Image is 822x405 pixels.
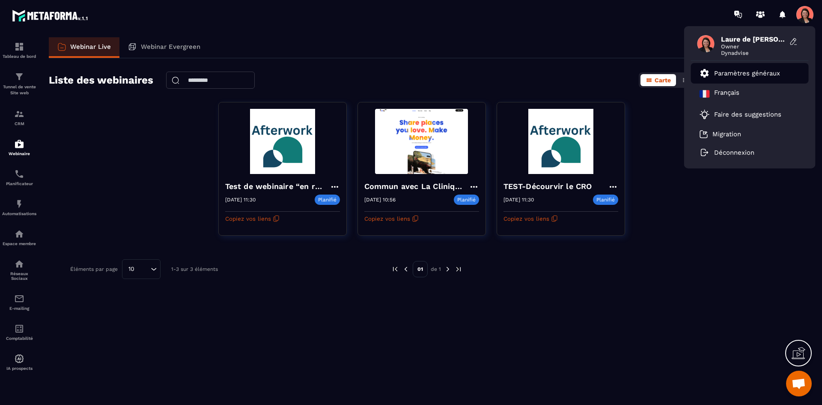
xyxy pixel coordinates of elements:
button: Copiez vos liens [503,212,558,225]
p: Migration [712,130,741,138]
div: Ouvrir le chat [786,371,812,396]
h4: TEST-Décourvir le CRO [503,180,596,192]
p: Comptabilité [2,336,36,341]
img: automations [14,139,24,149]
img: webinar-background [503,109,618,174]
a: emailemailE-mailing [2,287,36,317]
img: formation [14,109,24,119]
img: email [14,294,24,304]
p: Webinar Evergreen [141,43,200,51]
img: automations [14,229,24,239]
span: Owner [721,43,785,50]
p: Paramètres généraux [714,69,780,77]
img: next [444,265,452,273]
p: de 1 [431,266,441,273]
a: formationformationTableau de bord [2,35,36,65]
img: formation [14,72,24,82]
p: Webinaire [2,151,36,156]
p: Espace membre [2,241,36,246]
img: prev [402,265,410,273]
p: Planifié [315,195,340,205]
p: CRM [2,121,36,126]
img: social-network [14,259,24,269]
p: Déconnexion [714,149,754,156]
a: accountantaccountantComptabilité [2,317,36,347]
p: Tunnel de vente Site web [2,84,36,96]
img: next [455,265,462,273]
input: Search for option [137,264,149,274]
a: Webinar Live [49,37,119,58]
p: Planifié [454,195,479,205]
div: Search for option [122,259,161,279]
h4: Test de webinaire “en réel” [225,180,330,192]
p: Réseaux Sociaux [2,271,36,281]
a: social-networksocial-networkRéseaux Sociaux [2,252,36,287]
p: IA prospects [2,366,36,371]
p: [DATE] 11:30 [225,197,256,203]
a: schedulerschedulerPlanificateur [2,162,36,192]
img: scheduler [14,169,24,179]
a: automationsautomationsAutomatisations [2,192,36,222]
p: Planificateur [2,181,36,186]
a: Migration [700,130,741,138]
a: formationformationTunnel de vente Site web [2,65,36,102]
a: automationsautomationsWebinaire [2,132,36,162]
button: Liste [677,74,710,86]
p: Automatisations [2,211,36,216]
p: Faire des suggestions [714,111,781,118]
img: logo [12,8,89,23]
img: prev [391,265,399,273]
h2: Liste des webinaires [49,72,153,89]
a: automationsautomationsEspace membre [2,222,36,252]
p: [DATE] 11:30 [503,197,534,203]
img: webinar-background [364,109,479,174]
p: Webinar Live [70,43,111,51]
a: Faire des suggestions [700,109,789,120]
p: Planifié [593,195,618,205]
img: automations [14,199,24,209]
button: Carte [640,74,676,86]
p: Éléments par page [70,266,118,272]
p: Tableau de bord [2,54,36,59]
p: Français [714,89,739,99]
span: Laure de [PERSON_NAME] [721,35,785,43]
img: accountant [14,324,24,334]
button: Copiez vos liens [364,212,419,225]
img: automations [14,354,24,364]
span: 10 [125,264,137,274]
h4: Commun avec La Clinique des marques [364,180,469,192]
a: Paramètres généraux [700,68,780,78]
img: webinar-background [225,109,340,174]
p: [DATE] 10:56 [364,197,396,203]
a: formationformationCRM [2,102,36,132]
img: formation [14,42,24,52]
span: Carte [655,77,671,84]
p: 01 [413,261,428,277]
p: 1-3 sur 3 éléments [171,266,218,272]
button: Copiez vos liens [225,212,280,225]
span: Dynadvise [721,50,785,56]
p: E-mailing [2,306,36,311]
